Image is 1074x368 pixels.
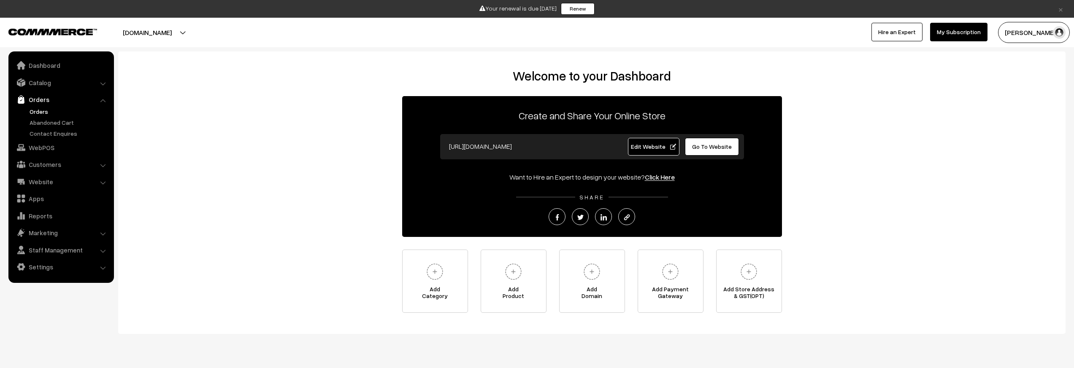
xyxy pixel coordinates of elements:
a: Catalog [11,75,111,90]
img: COMMMERCE [8,29,97,35]
a: × [1055,4,1066,14]
img: plus.svg [659,260,682,283]
a: Edit Website [628,138,679,156]
a: Abandoned Cart [27,118,111,127]
a: Staff Management [11,242,111,258]
a: Hire an Expert [871,23,923,41]
a: AddDomain [559,250,625,313]
a: Add PaymentGateway [638,250,703,313]
a: My Subscription [930,23,987,41]
a: Settings [11,259,111,274]
a: AddCategory [402,250,468,313]
span: SHARE [575,193,609,201]
img: plus.svg [502,260,525,283]
a: Dashboard [11,58,111,73]
a: WebPOS [11,140,111,155]
a: Contact Enquires [27,129,111,138]
span: Add Category [403,286,468,303]
a: Go To Website [685,138,739,156]
button: [DOMAIN_NAME] [93,22,201,43]
a: Customers [11,157,111,172]
span: Add Product [481,286,546,303]
span: Go To Website [692,143,732,150]
a: Reports [11,208,111,223]
button: [PERSON_NAME] [998,22,1070,43]
a: Marketing [11,225,111,240]
a: Orders [27,107,111,116]
span: Add Store Address & GST(OPT) [717,286,782,303]
img: plus.svg [580,260,603,283]
img: plus.svg [423,260,446,283]
span: Add Domain [560,286,625,303]
a: Orders [11,92,111,107]
a: Renew [561,3,595,15]
a: Website [11,174,111,189]
a: Click Here [645,173,675,181]
span: Edit Website [631,143,676,150]
a: COMMMERCE [8,26,82,36]
a: Add Store Address& GST(OPT) [716,250,782,313]
p: Create and Share Your Online Store [402,108,782,123]
span: Add Payment Gateway [638,286,703,303]
img: user [1053,26,1066,39]
h2: Welcome to your Dashboard [127,68,1057,83]
div: Want to Hire an Expert to design your website? [402,172,782,182]
a: AddProduct [481,250,546,313]
img: plus.svg [737,260,760,283]
div: Your renewal is due [DATE] [3,3,1071,15]
a: Apps [11,191,111,206]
